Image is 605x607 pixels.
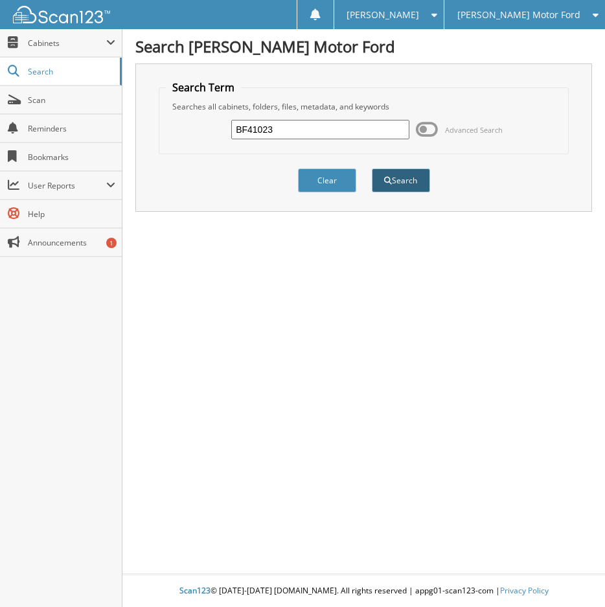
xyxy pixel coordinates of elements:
[28,152,115,163] span: Bookmarks
[28,38,106,49] span: Cabinets
[166,80,241,95] legend: Search Term
[13,6,110,23] img: scan123-logo-white.svg
[28,123,115,134] span: Reminders
[28,66,113,77] span: Search
[166,101,562,112] div: Searches all cabinets, folders, files, metadata, and keywords
[122,575,605,607] div: © [DATE]-[DATE] [DOMAIN_NAME]. All rights reserved | appg01-scan123-com |
[372,168,430,192] button: Search
[135,36,592,57] h1: Search [PERSON_NAME] Motor Ford
[500,585,549,596] a: Privacy Policy
[445,125,503,135] span: Advanced Search
[540,545,605,607] iframe: Chat Widget
[106,238,117,248] div: 1
[28,180,106,191] span: User Reports
[298,168,356,192] button: Clear
[457,11,580,19] span: [PERSON_NAME] Motor Ford
[28,237,115,248] span: Announcements
[179,585,211,596] span: Scan123
[28,95,115,106] span: Scan
[347,11,419,19] span: [PERSON_NAME]
[28,209,115,220] span: Help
